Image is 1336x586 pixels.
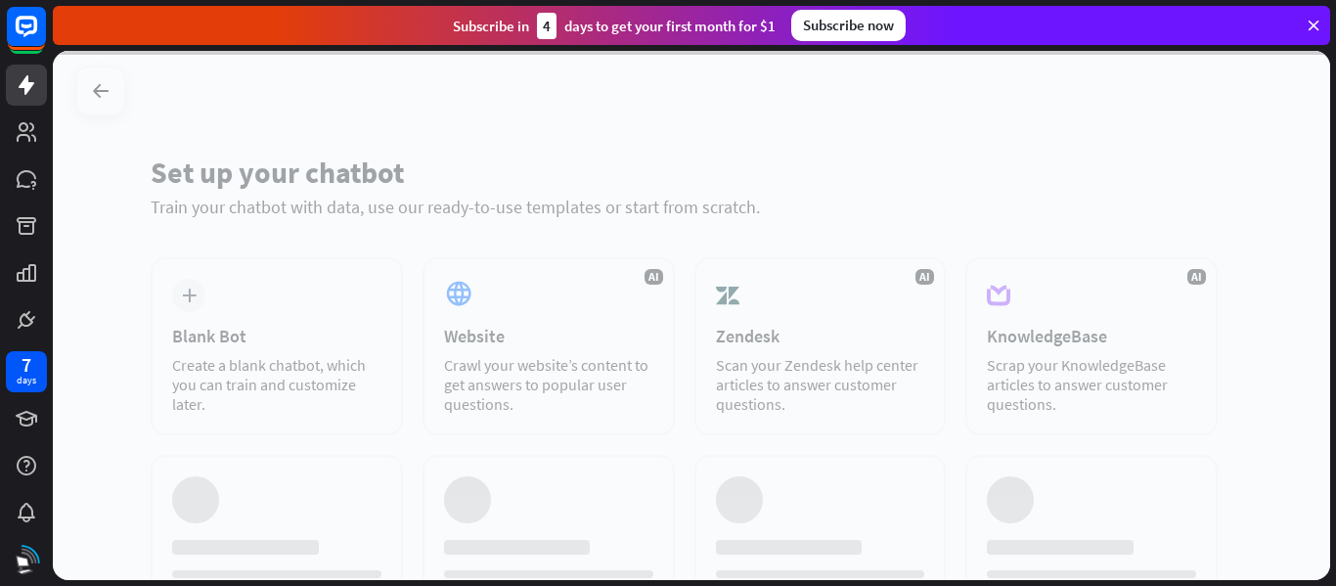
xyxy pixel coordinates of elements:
[453,13,776,39] div: Subscribe in days to get your first month for $1
[791,10,906,41] div: Subscribe now
[17,374,36,387] div: days
[22,356,31,374] div: 7
[6,351,47,392] a: 7 days
[537,13,557,39] div: 4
